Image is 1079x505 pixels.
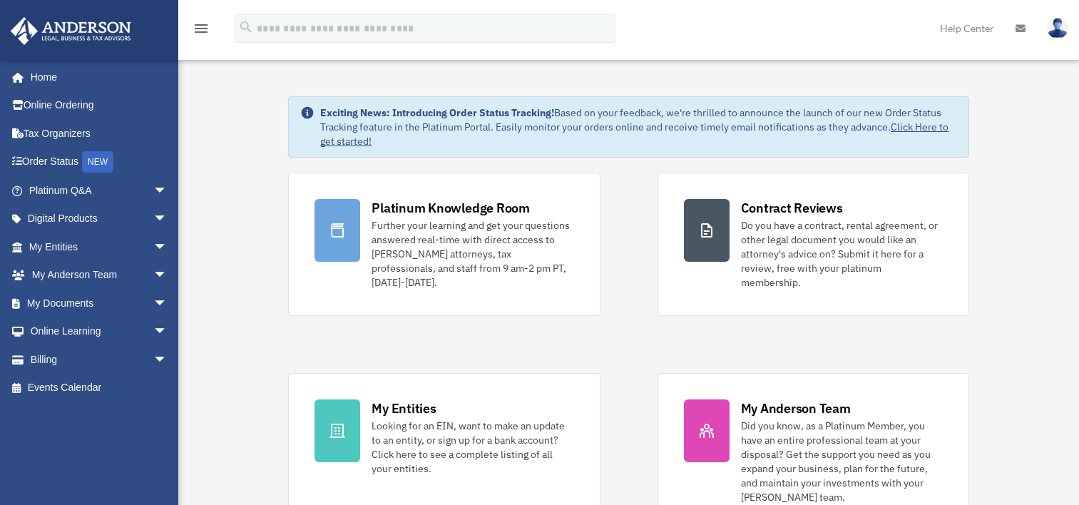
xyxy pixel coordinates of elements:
[10,119,189,148] a: Tax Organizers
[10,233,189,261] a: My Entitiesarrow_drop_down
[741,218,943,290] div: Do you have a contract, rental agreement, or other legal document you would like an attorney's ad...
[6,17,135,45] img: Anderson Advisors Platinum Portal
[10,317,189,346] a: Online Learningarrow_drop_down
[372,399,436,417] div: My Entities
[193,25,210,37] a: menu
[10,91,189,120] a: Online Ordering
[741,399,851,417] div: My Anderson Team
[82,151,113,173] div: NEW
[320,106,554,119] strong: Exciting News: Introducing Order Status Tracking!
[372,218,573,290] div: Further your learning and get your questions answered real-time with direct access to [PERSON_NAM...
[372,199,530,217] div: Platinum Knowledge Room
[153,205,182,234] span: arrow_drop_down
[153,176,182,205] span: arrow_drop_down
[10,345,189,374] a: Billingarrow_drop_down
[10,289,189,317] a: My Documentsarrow_drop_down
[741,199,843,217] div: Contract Reviews
[153,233,182,262] span: arrow_drop_down
[10,148,189,177] a: Order StatusNEW
[741,419,943,504] div: Did you know, as a Platinum Member, you have an entire professional team at your disposal? Get th...
[153,317,182,347] span: arrow_drop_down
[1047,18,1068,39] img: User Pic
[10,63,182,91] a: Home
[153,261,182,290] span: arrow_drop_down
[238,19,254,35] i: search
[10,261,189,290] a: My Anderson Teamarrow_drop_down
[153,345,182,374] span: arrow_drop_down
[372,419,573,476] div: Looking for an EIN, want to make an update to an entity, or sign up for a bank account? Click her...
[288,173,600,316] a: Platinum Knowledge Room Further your learning and get your questions answered real-time with dire...
[320,121,948,148] a: Click Here to get started!
[10,176,189,205] a: Platinum Q&Aarrow_drop_down
[193,20,210,37] i: menu
[153,289,182,318] span: arrow_drop_down
[10,205,189,233] a: Digital Productsarrow_drop_down
[658,173,969,316] a: Contract Reviews Do you have a contract, rental agreement, or other legal document you would like...
[10,374,189,402] a: Events Calendar
[320,106,956,148] div: Based on your feedback, we're thrilled to announce the launch of our new Order Status Tracking fe...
